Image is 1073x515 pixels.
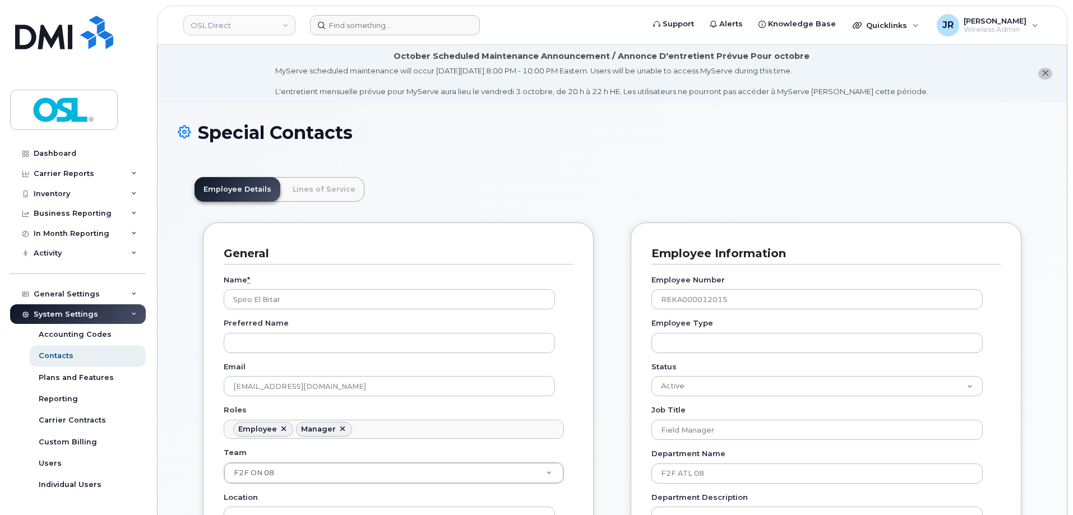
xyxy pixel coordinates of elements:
a: Employee Details [195,177,280,202]
button: close notification [1038,68,1052,80]
a: F2F ON 08 [224,463,563,483]
label: Preferred Name [224,318,289,328]
span: F2F ON 08 [234,468,274,477]
label: Department Description [651,492,748,503]
label: Team [224,447,247,458]
label: Name [224,275,250,285]
label: Roles [224,405,247,415]
a: Lines of Service [284,177,364,202]
div: Employee [238,425,277,434]
div: MyServe scheduled maintenance will occur [DATE][DATE] 8:00 PM - 10:00 PM Eastern. Users will be u... [275,66,928,97]
label: Department Name [651,448,725,459]
abbr: required [247,275,250,284]
div: October Scheduled Maintenance Announcement / Annonce D'entretient Prévue Pour octobre [394,50,810,62]
label: Employee Number [651,275,725,285]
label: Email [224,361,246,372]
label: Status [651,361,677,372]
label: Job Title [651,405,686,415]
label: Location [224,492,258,503]
div: Manager [301,425,336,434]
h3: Employee Information [651,246,992,261]
h3: General [224,246,565,261]
h1: Special Contacts [178,123,1047,142]
label: Employee Type [651,318,713,328]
